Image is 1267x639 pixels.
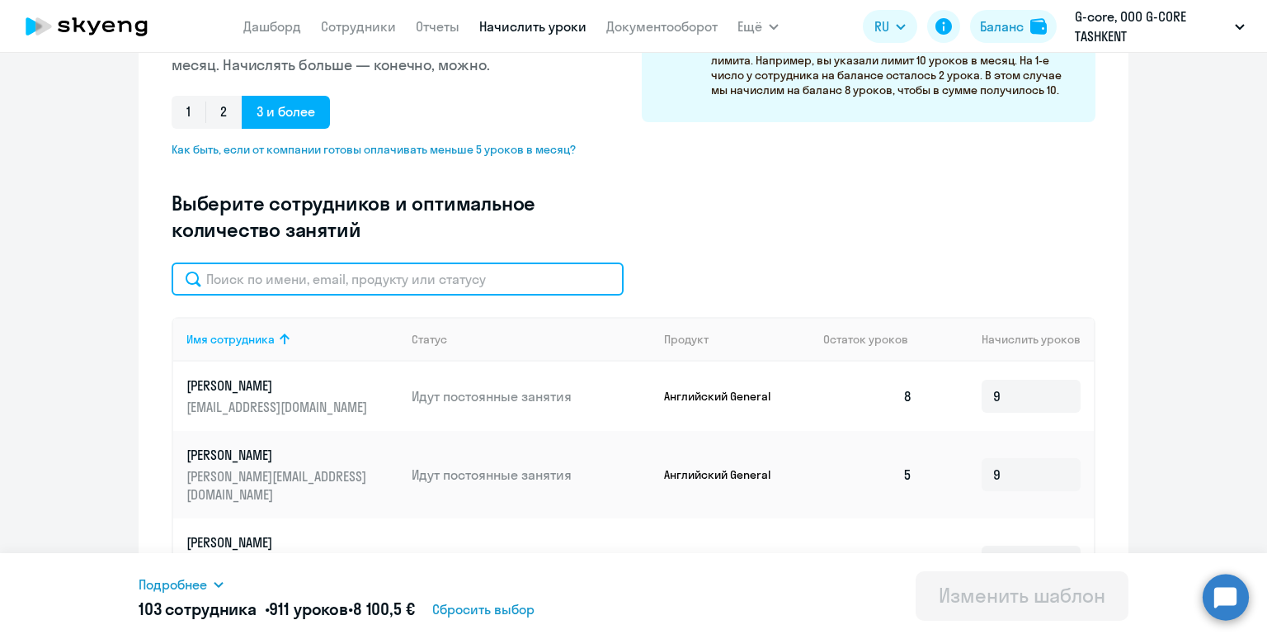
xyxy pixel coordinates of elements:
span: Остаток уроков [823,332,908,347]
span: 8 100,5 € [353,599,415,619]
div: Имя сотрудника [186,332,275,347]
p: [PERSON_NAME] [186,533,371,551]
a: Дашборд [243,18,301,35]
a: Отчеты [416,18,459,35]
p: Раз в месяц мы будем смотреть, сколько уроков есть на балансе сотрудника, и доначислим нужное кол... [711,23,1079,97]
span: Как быть, если от компании готовы оплачивать меньше 5 уроков в месяц? [172,142,589,157]
span: Сбросить выбор [432,599,535,619]
span: Подробнее [139,575,207,594]
p: [PERSON_NAME] [186,376,371,395]
p: Английский General [664,467,788,482]
p: [EMAIL_ADDRESS][DOMAIN_NAME] [186,398,371,416]
div: Остаток уроков [823,332,926,347]
div: Статус [412,332,447,347]
th: Начислить уроков [926,317,1094,362]
p: Идут постоянные занятия [412,466,651,484]
a: [PERSON_NAME][PERSON_NAME][EMAIL_ADDRESS][DOMAIN_NAME] [186,533,398,591]
span: 1 [172,96,205,129]
p: Идут постоянные занятия [412,387,651,405]
span: 2 [205,96,242,129]
div: Продукт [664,332,709,347]
td: 8 [810,518,926,606]
a: [PERSON_NAME][EMAIL_ADDRESS][DOMAIN_NAME] [186,376,398,416]
p: [PERSON_NAME] [186,446,371,464]
p: [PERSON_NAME][EMAIL_ADDRESS][DOMAIN_NAME] [186,467,371,504]
p: G-core, ООО G-CORE TASHKENT [1075,7,1228,46]
div: Продукт [664,332,811,347]
div: Изменить шаблон [939,582,1105,608]
button: Балансbalance [970,10,1057,43]
div: Баланс [980,17,1024,36]
button: Ещё [737,10,779,43]
span: RU [874,17,889,36]
span: 911 уроков [269,599,348,619]
a: Начислить уроки [479,18,586,35]
button: Изменить шаблон [916,571,1128,621]
input: Поиск по имени, email, продукту или статусу [172,263,624,296]
p: Английский General [664,389,788,404]
div: Имя сотрудника [186,332,398,347]
button: G-core, ООО G-CORE TASHKENT [1067,7,1253,46]
h3: Выберите сотрудников и оптимальное количество занятий [172,190,589,243]
a: [PERSON_NAME][PERSON_NAME][EMAIL_ADDRESS][DOMAIN_NAME] [186,446,398,504]
span: Ещё [737,17,762,36]
div: Статус [412,332,651,347]
a: Документооборот [606,18,718,35]
td: 5 [810,431,926,518]
span: 3 и более [242,96,330,129]
img: balance [1030,18,1047,35]
td: 8 [810,362,926,431]
button: RU [863,10,917,43]
a: Сотрудники [321,18,396,35]
h5: 103 сотрудника • • [139,598,414,621]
